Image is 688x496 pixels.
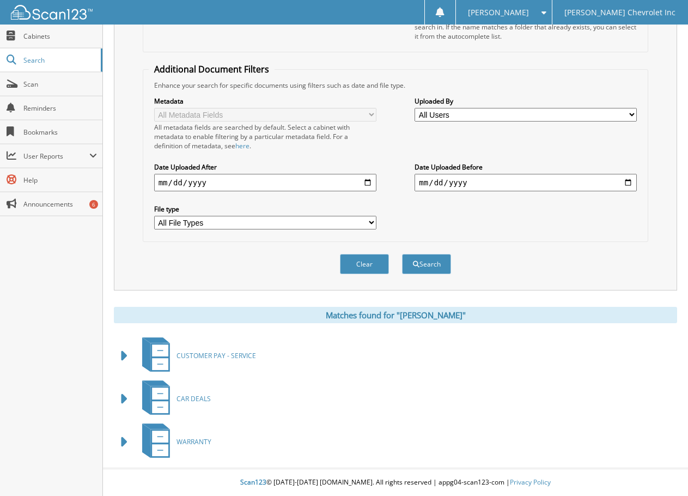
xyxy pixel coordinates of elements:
[23,80,97,89] span: Scan
[23,128,97,137] span: Bookmarks
[136,377,211,420] a: CAR DEALS
[114,307,677,323] div: Matches found for "[PERSON_NAME]"
[23,152,89,161] span: User Reports
[176,351,256,360] span: CUSTOMER PAY - SERVICE
[240,477,266,487] span: Scan123
[154,174,376,191] input: start
[415,174,637,191] input: end
[154,162,376,172] label: Date Uploaded After
[402,254,451,274] button: Search
[340,254,389,274] button: Clear
[23,56,95,65] span: Search
[235,141,249,150] a: here
[149,63,275,75] legend: Additional Document Filters
[89,200,98,209] div: 6
[23,32,97,41] span: Cabinets
[564,9,675,16] span: [PERSON_NAME] Chevrolet Inc
[23,176,97,185] span: Help
[11,5,93,20] img: scan123-logo-white.svg
[149,81,643,90] div: Enhance your search for specific documents using filters such as date and file type.
[415,162,637,172] label: Date Uploaded Before
[154,96,376,106] label: Metadata
[468,9,529,16] span: [PERSON_NAME]
[634,444,688,496] iframe: Chat Widget
[176,437,211,446] span: WARRANTY
[103,469,688,496] div: © [DATE]-[DATE] [DOMAIN_NAME]. All rights reserved | appg04-scan123-com |
[154,204,376,214] label: File type
[176,394,211,403] span: CAR DEALS
[23,199,97,209] span: Announcements
[136,420,211,463] a: WARRANTY
[415,13,637,41] div: Select a cabinet and begin typing the name of the folder you want to search in. If the name match...
[154,123,376,150] div: All metadata fields are searched by default. Select a cabinet with metadata to enable filtering b...
[136,334,256,377] a: CUSTOMER PAY - SERVICE
[23,104,97,113] span: Reminders
[415,96,637,106] label: Uploaded By
[510,477,551,487] a: Privacy Policy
